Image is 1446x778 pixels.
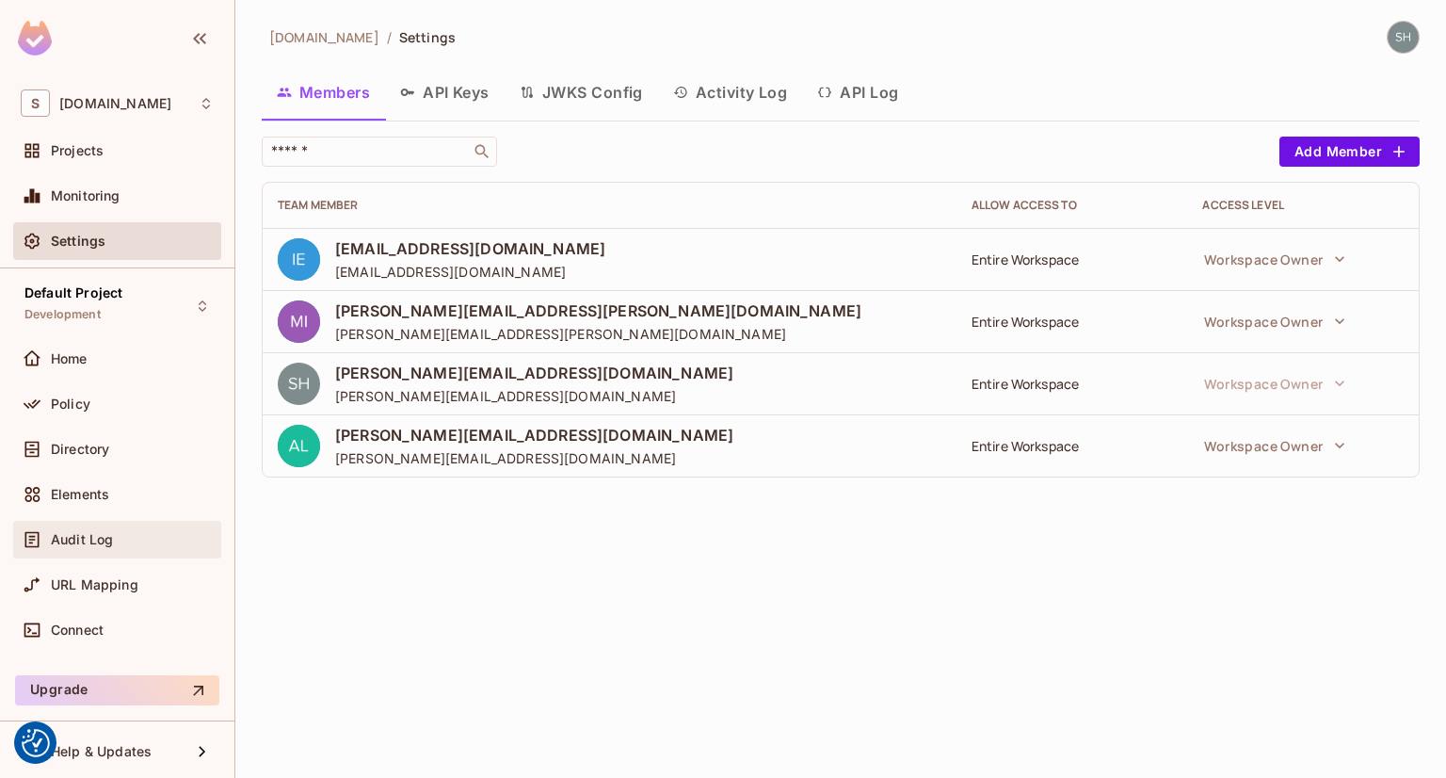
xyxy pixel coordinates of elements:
img: Revisit consent button [22,729,50,757]
span: URL Mapping [51,577,138,592]
button: Consent Preferences [22,729,50,757]
div: Entire Workspace [972,313,1173,331]
div: Team Member [278,198,941,213]
div: Allow Access to [972,198,1173,213]
div: Entire Workspace [972,375,1173,393]
div: Entire Workspace [972,251,1173,268]
span: Connect [51,623,104,638]
img: SReyMgAAAABJRU5ErkJggg== [18,21,52,56]
span: [EMAIL_ADDRESS][DOMAIN_NAME] [335,238,605,259]
span: Settings [51,234,105,249]
button: Workspace Owner [1195,240,1355,278]
img: 282df1041a379e28d8fd0f104ba13cd0 [278,363,320,405]
div: Access Level [1202,198,1404,213]
span: Default Project [24,285,122,300]
button: Upgrade [15,675,219,705]
img: ac7873a2800bebebd79521f426fce5c9 [278,425,320,467]
img: 8c9f47223575d54ac7c6c878a1c264a4 [278,300,320,343]
span: [PERSON_NAME][EMAIL_ADDRESS][DOMAIN_NAME] [335,387,733,405]
span: [PERSON_NAME][EMAIL_ADDRESS][DOMAIN_NAME] [335,363,733,383]
button: Activity Log [658,69,803,116]
span: [PERSON_NAME][EMAIL_ADDRESS][DOMAIN_NAME] [335,425,733,446]
span: Elements [51,487,109,502]
span: Help & Updates [51,744,152,759]
img: 1dba20490cac7572f4314e813a0a408c [278,238,320,281]
span: Monitoring [51,188,120,203]
span: Workspace: sea.live [59,96,171,111]
span: [DOMAIN_NAME] [269,28,379,46]
li: / [387,28,392,46]
button: API Log [802,69,913,116]
button: API Keys [385,69,505,116]
img: shyamalan.chemmery@testshipping.com [1388,22,1419,53]
span: [PERSON_NAME][EMAIL_ADDRESS][PERSON_NAME][DOMAIN_NAME] [335,300,861,321]
span: Home [51,351,88,366]
button: JWKS Config [505,69,658,116]
span: [PERSON_NAME][EMAIL_ADDRESS][PERSON_NAME][DOMAIN_NAME] [335,325,861,343]
span: Projects [51,143,104,158]
button: Workspace Owner [1195,427,1355,464]
button: Add Member [1279,137,1420,167]
button: Workspace Owner [1195,365,1355,402]
button: Workspace Owner [1195,302,1355,340]
span: Development [24,307,101,322]
span: [EMAIL_ADDRESS][DOMAIN_NAME] [335,263,605,281]
span: Directory [51,442,109,457]
span: [PERSON_NAME][EMAIL_ADDRESS][DOMAIN_NAME] [335,449,733,467]
span: S [21,89,50,117]
span: Settings [399,28,456,46]
span: Audit Log [51,532,113,547]
button: Members [262,69,385,116]
span: Policy [51,397,90,412]
div: Entire Workspace [972,437,1173,455]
